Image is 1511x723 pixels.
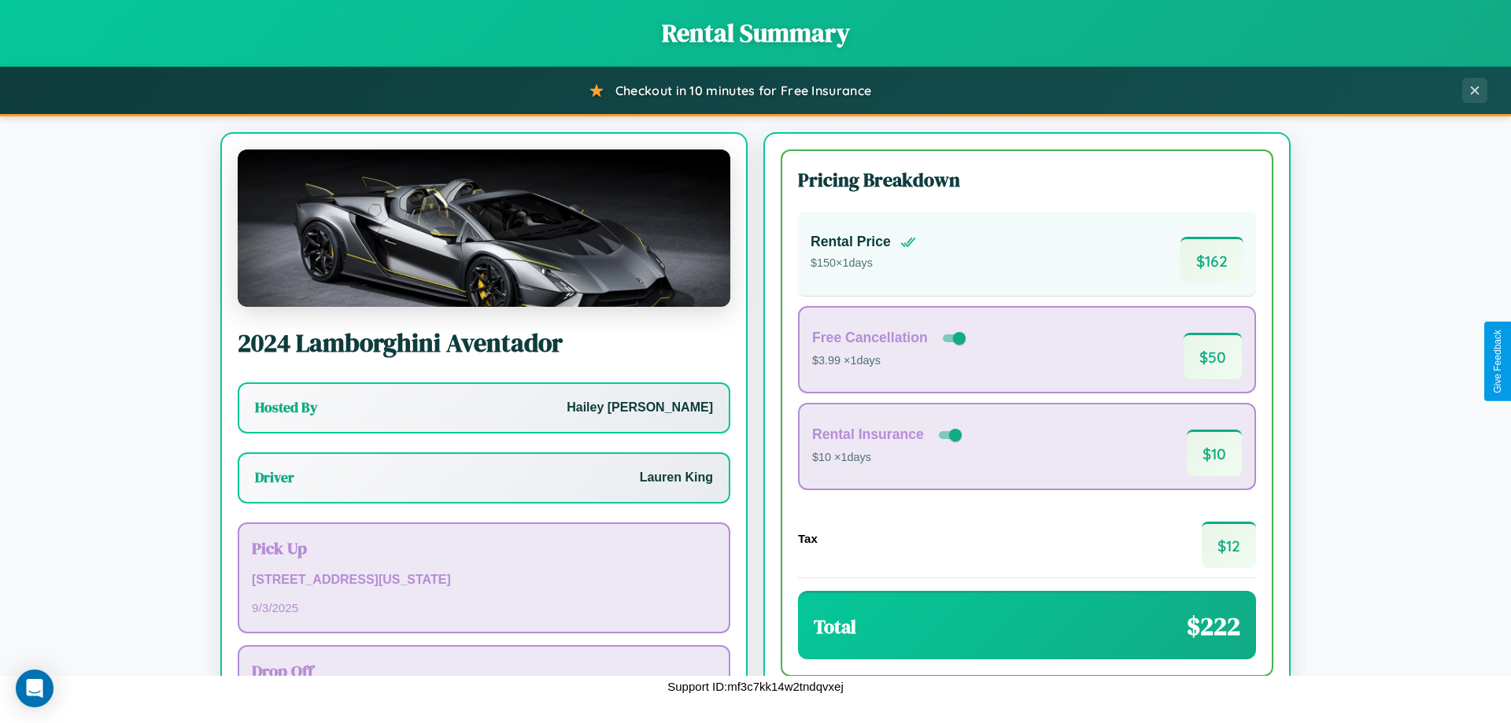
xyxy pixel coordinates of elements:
p: [STREET_ADDRESS][US_STATE] [252,569,716,592]
h1: Rental Summary [16,16,1495,50]
p: Support ID: mf3c7kk14w2tndqvxej [667,676,843,697]
span: $ 50 [1184,333,1242,379]
h3: Pricing Breakdown [798,167,1256,193]
h2: 2024 Lamborghini Aventador [238,326,730,360]
span: $ 222 [1187,609,1240,644]
p: $10 × 1 days [812,448,965,468]
h4: Tax [798,532,818,545]
p: 9 / 3 / 2025 [252,597,716,618]
p: $3.99 × 1 days [812,351,969,371]
span: Checkout in 10 minutes for Free Insurance [615,83,871,98]
p: Lauren King [640,467,713,489]
h3: Driver [255,468,294,487]
p: $ 150 × 1 days [811,253,916,274]
h3: Drop Off [252,659,716,682]
h3: Total [814,614,856,640]
span: $ 162 [1180,237,1243,283]
p: Hailey [PERSON_NAME] [567,397,713,419]
span: $ 10 [1187,430,1242,476]
h4: Rental Price [811,234,891,250]
h3: Pick Up [252,537,716,559]
div: Give Feedback [1492,330,1503,393]
h4: Rental Insurance [812,426,924,443]
img: Lamborghini Aventador [238,149,730,307]
span: $ 12 [1202,522,1256,568]
h4: Free Cancellation [812,330,928,346]
h3: Hosted By [255,398,317,417]
div: Open Intercom Messenger [16,670,54,707]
